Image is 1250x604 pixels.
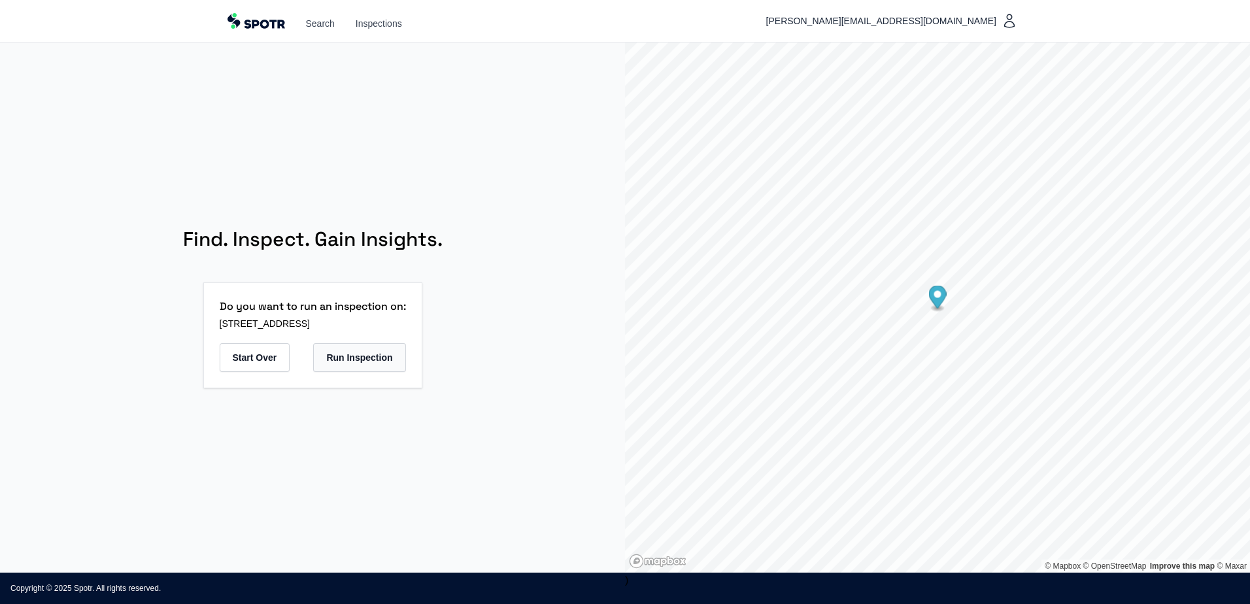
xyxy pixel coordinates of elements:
button: Run Inspection [313,343,405,372]
h1: Do you want to run an inspection on: [220,299,406,314]
a: Inspections [356,17,402,30]
span: [PERSON_NAME][EMAIL_ADDRESS][DOMAIN_NAME] [766,13,1002,29]
div: ) [625,42,1250,573]
h1: Find. Inspect. Gain Insights. [183,217,443,261]
a: Maxar [1217,562,1247,571]
button: [PERSON_NAME][EMAIL_ADDRESS][DOMAIN_NAME] [761,8,1022,34]
div: Map marker [929,286,947,312]
canvas: Map [625,42,1250,573]
a: Mapbox homepage [629,554,686,569]
a: Mapbox [1045,562,1081,571]
p: [STREET_ADDRESS] [220,314,406,333]
button: Start Over [220,343,290,372]
a: Improve this map [1150,562,1215,571]
a: OpenStreetMap [1083,562,1147,571]
a: Search [306,17,335,30]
